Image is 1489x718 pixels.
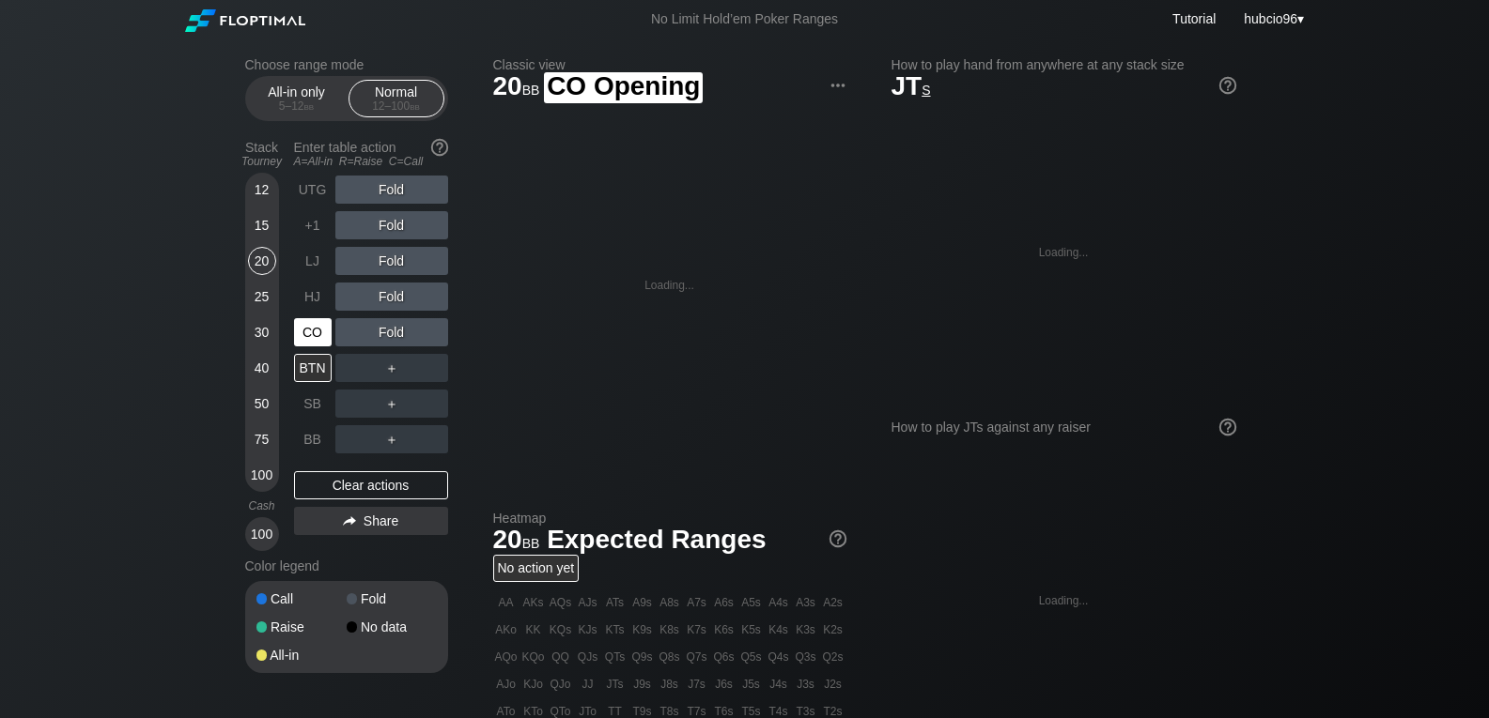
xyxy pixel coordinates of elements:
[294,155,448,168] div: A=All-in R=Raise C=Call
[294,176,332,204] div: UTG
[892,420,1236,435] div: How to play JTs against any raiser
[793,644,819,670] div: Q3s
[248,354,276,382] div: 40
[335,425,448,453] div: ＋
[238,132,287,176] div: Stack
[684,589,710,616] div: A7s
[248,247,276,275] div: 20
[347,620,437,634] div: No data
[766,644,792,670] div: Q4s
[335,283,448,311] div: Fold
[657,589,683,616] div: A8s
[892,57,1236,72] h2: How to play hand from anywhere at any stack size
[522,78,540,99] span: bb
[493,555,580,582] div: No action yet
[493,511,846,526] h2: Heatmap
[793,617,819,643] div: K3s
[1244,11,1297,26] span: hubcio96
[684,617,710,643] div: K7s
[304,99,315,113] span: bb
[684,671,710,697] div: J7s
[738,617,765,643] div: K5s
[544,72,703,103] span: CO Opening
[493,671,520,697] div: AJo
[294,425,332,453] div: BB
[248,176,276,204] div: 12
[343,516,356,527] img: share.864f2f62.svg
[245,551,448,581] div: Color legend
[629,671,656,697] div: J9s
[711,617,737,643] div: K6s
[738,671,765,697] div: J5s
[238,499,287,512] div: Cash
[254,81,340,116] div: All-in only
[410,99,420,113] span: bb
[248,318,276,346] div: 30
[248,520,276,548] div: 100
[766,671,792,697] div: J4s
[1239,8,1306,29] div: ▾
[294,132,448,176] div: Enter table action
[294,247,332,275] div: LJ
[820,671,846,697] div: J2s
[575,617,601,643] div: KJs
[257,99,336,113] div: 5 – 12
[575,644,601,670] div: QJs
[248,283,276,311] div: 25
[548,589,574,616] div: AQs
[335,390,448,418] div: ＋
[629,617,656,643] div: K9s
[256,649,347,662] div: All-in
[548,644,574,670] div: QQ
[185,9,305,32] img: Floptimal logo
[1218,417,1238,437] img: help.32db89a4.svg
[238,155,287,168] div: Tourney
[766,617,792,643] div: K4s
[347,592,437,605] div: Fold
[353,81,440,116] div: Normal
[575,671,601,697] div: JJ
[335,211,448,239] div: Fold
[575,589,601,616] div: AJs
[548,671,574,697] div: QJo
[248,211,276,239] div: 15
[602,644,628,670] div: QTs
[892,71,931,100] span: JT
[256,592,347,605] div: Call
[490,526,543,557] span: 20
[828,75,848,96] img: ellipsis.fd386fe8.svg
[335,247,448,275] div: Fold
[335,354,448,382] div: ＋
[629,589,656,616] div: A9s
[357,99,436,113] div: 12 – 100
[493,617,520,643] div: AKo
[245,57,448,72] h2: Choose range mode
[793,589,819,616] div: A3s
[294,283,332,311] div: HJ
[629,644,656,670] div: Q9s
[711,589,737,616] div: A6s
[820,589,846,616] div: A2s
[294,471,448,499] div: Clear actions
[335,176,448,204] div: Fold
[520,617,547,643] div: KK
[738,644,765,670] div: Q5s
[657,671,683,697] div: J8s
[1039,246,1089,259] div: Loading...
[522,531,540,552] span: bb
[820,644,846,670] div: Q2s
[602,617,628,643] div: KTs
[922,78,930,99] span: s
[1172,11,1216,26] a: Tutorial
[820,617,846,643] div: K2s
[684,644,710,670] div: Q7s
[493,644,520,670] div: AQo
[623,11,866,31] div: No Limit Hold’em Poker Ranges
[602,671,628,697] div: JTs
[294,211,332,239] div: +1
[520,589,547,616] div: AKs
[294,390,332,418] div: SB
[493,57,846,72] h2: Classic view
[793,671,819,697] div: J3s
[294,507,448,535] div: Share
